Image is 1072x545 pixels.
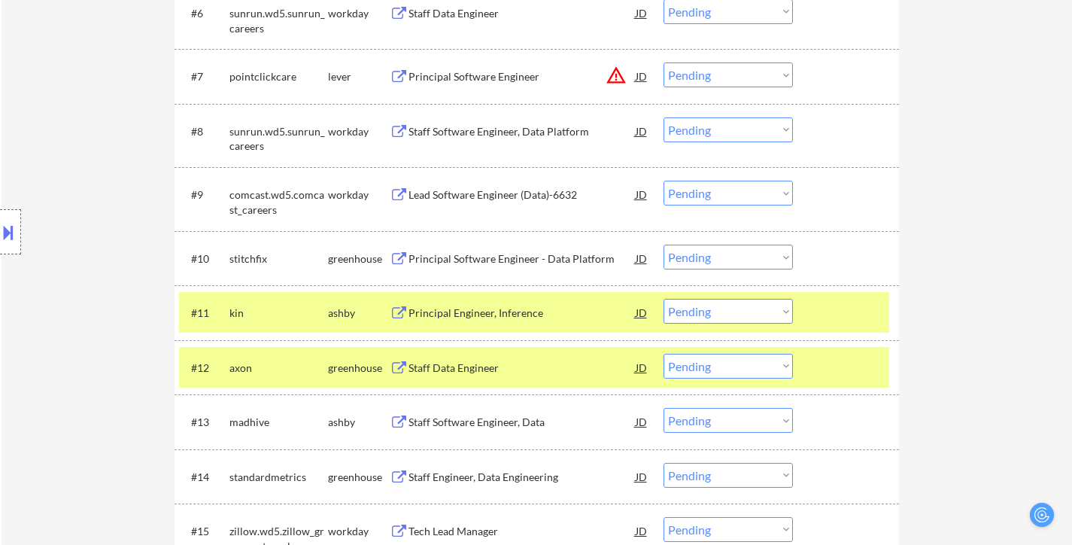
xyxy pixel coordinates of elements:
div: sunrun.wd5.sunrun_careers [229,6,328,35]
div: Staff Software Engineer, Data [408,415,636,430]
div: JD [634,517,649,544]
div: #15 [191,524,217,539]
div: #7 [191,69,217,84]
div: JD [634,245,649,272]
div: stitchfix [229,251,328,266]
div: JD [634,463,649,490]
div: Staff Engineer, Data Engineering [408,470,636,485]
div: JD [634,62,649,90]
div: greenhouse [328,361,390,376]
div: Staff Data Engineer [408,361,636,376]
div: greenhouse [328,251,390,266]
div: Lead Software Engineer (Data)-6632 [408,187,636,202]
div: sunrun.wd5.sunrun_careers [229,124,328,154]
div: JD [634,181,649,208]
div: Principal Software Engineer [408,69,636,84]
div: Staff Software Engineer, Data Platform [408,124,636,139]
div: Principal Engineer, Inference [408,306,636,321]
div: Staff Data Engineer [408,6,636,21]
div: comcast.wd5.comcast_careers [229,187,328,217]
div: ashby [328,306,390,321]
div: #13 [191,415,217,430]
div: JD [634,354,649,381]
div: madhive [229,415,328,430]
div: workday [328,524,390,539]
div: kin [229,306,328,321]
div: workday [328,6,390,21]
div: JD [634,408,649,435]
div: Tech Lead Manager [408,524,636,539]
div: lever [328,69,390,84]
div: #14 [191,470,217,485]
div: greenhouse [328,470,390,485]
div: pointclickcare [229,69,328,84]
div: ashby [328,415,390,430]
div: workday [328,124,390,139]
div: JD [634,117,649,145]
div: JD [634,299,649,326]
div: axon [229,361,328,376]
div: Principal Software Engineer - Data Platform [408,251,636,266]
div: standardmetrics [229,470,328,485]
div: #6 [191,6,217,21]
div: workday [328,187,390,202]
button: warning_amber [606,65,627,86]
